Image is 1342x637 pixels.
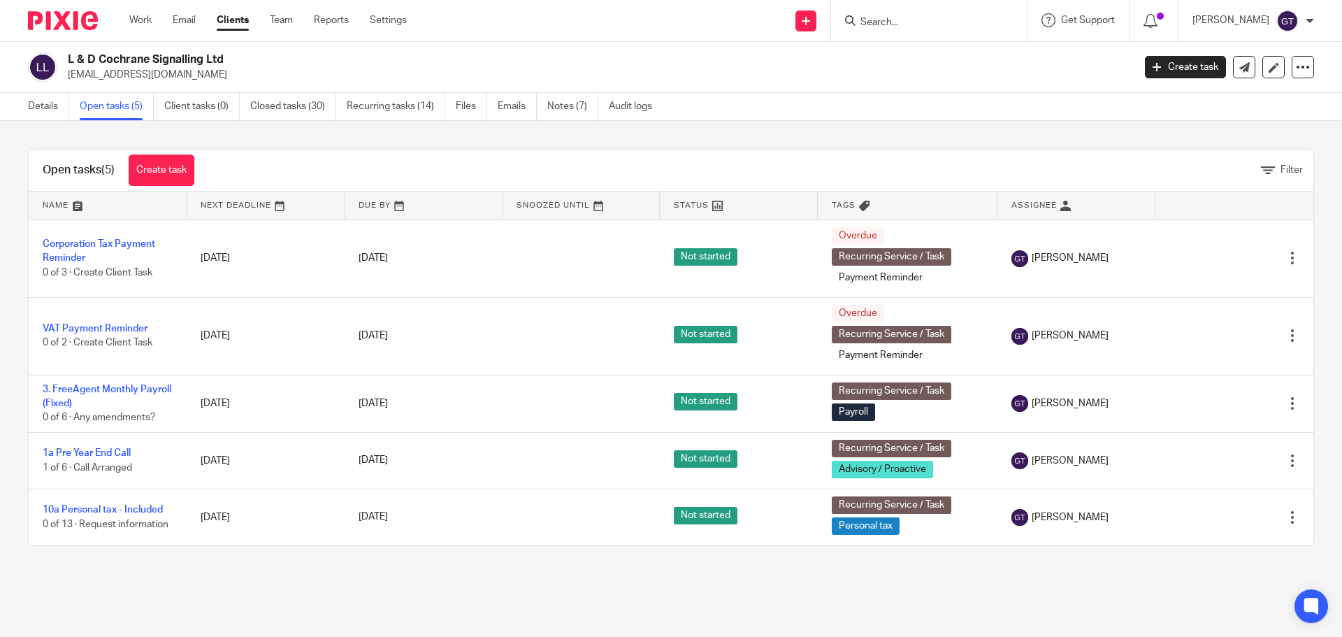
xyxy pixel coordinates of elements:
span: 0 of 6 · Any amendments? [43,413,155,422]
a: Open tasks (5) [80,93,154,120]
img: svg%3E [28,52,57,82]
span: 0 of 3 · Create Client Task [43,268,152,278]
p: [EMAIL_ADDRESS][DOMAIN_NAME] [68,68,1124,82]
img: svg%3E [1011,509,1028,526]
p: [PERSON_NAME] [1192,13,1269,27]
span: (5) [101,164,115,176]
span: [PERSON_NAME] [1032,251,1109,265]
a: Email [173,13,196,27]
span: [DATE] [359,399,388,408]
span: [DATE] [359,253,388,263]
span: Status [674,201,709,209]
a: 1a Pre Year End Call [43,448,131,458]
span: 1 of 6 · Call Arranged [43,463,132,473]
a: Settings [370,13,407,27]
a: Client tasks (0) [164,93,240,120]
a: Details [28,93,69,120]
a: Reports [314,13,349,27]
a: Emails [498,93,537,120]
span: Advisory / Proactive [832,461,933,478]
span: Not started [674,326,737,343]
span: Payroll [832,403,875,421]
span: Recurring Service / Task [832,326,951,343]
a: Audit logs [609,93,663,120]
a: VAT Payment Reminder [43,324,147,334]
span: Not started [674,248,737,266]
span: [PERSON_NAME] [1032,396,1109,410]
a: Work [129,13,152,27]
span: Payment Reminder [832,269,930,287]
a: 10a Personal tax - Included [43,505,163,515]
a: Files [456,93,487,120]
span: Recurring Service / Task [832,496,951,514]
span: Tags [832,201,856,209]
img: svg%3E [1276,10,1299,32]
span: [DATE] [359,456,388,466]
input: Search [859,17,985,29]
span: Recurring Service / Task [832,382,951,400]
td: [DATE] [187,375,345,432]
span: [PERSON_NAME] [1032,510,1109,524]
img: svg%3E [1011,328,1028,345]
span: [PERSON_NAME] [1032,454,1109,468]
a: Create task [1145,56,1226,78]
a: Notes (7) [547,93,598,120]
a: 3. FreeAgent Monthly Payroll (Fixed) [43,385,171,408]
span: Overdue [832,227,884,245]
h2: L & D Cochrane Signalling Ltd [68,52,913,67]
a: Clients [217,13,249,27]
td: [DATE] [187,220,345,297]
span: Filter [1280,165,1303,175]
img: Pixie [28,11,98,30]
td: [DATE] [187,297,345,375]
span: Snoozed Until [517,201,590,209]
span: 0 of 2 · Create Client Task [43,338,152,348]
a: Team [270,13,293,27]
span: [DATE] [359,331,388,341]
h1: Open tasks [43,163,115,178]
img: svg%3E [1011,395,1028,412]
a: Corporation Tax Payment Reminder [43,239,155,263]
td: [DATE] [187,432,345,489]
img: svg%3E [1011,250,1028,267]
span: Recurring Service / Task [832,440,951,457]
td: [DATE] [187,489,345,545]
span: Get Support [1061,15,1115,25]
span: Payment Reminder [832,347,930,364]
span: Not started [674,450,737,468]
span: 0 of 13 · Request information [43,520,168,529]
a: Closed tasks (30) [250,93,336,120]
span: Not started [674,507,737,524]
span: [DATE] [359,513,388,522]
img: svg%3E [1011,452,1028,469]
a: Recurring tasks (14) [347,93,445,120]
a: Create task [129,155,194,186]
span: Personal tax [832,517,900,535]
span: Not started [674,393,737,410]
span: Recurring Service / Task [832,248,951,266]
span: [PERSON_NAME] [1032,329,1109,343]
span: Overdue [832,305,884,322]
